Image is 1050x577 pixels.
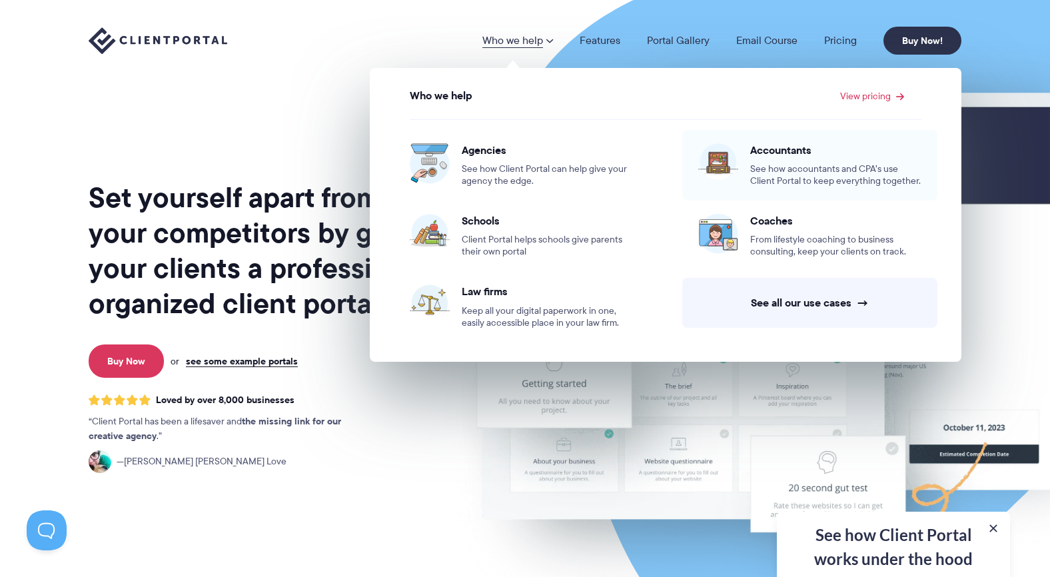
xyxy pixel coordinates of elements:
[840,91,904,101] a: View pricing
[89,414,341,443] strong: the missing link for our creative agency
[750,163,921,187] span: See how accountants and CPA’s use Client Portal to keep everything together.
[186,355,298,367] a: see some example portals
[89,344,164,378] a: Buy Now
[410,90,472,102] span: Who we help
[682,278,937,328] a: See all our use cases
[156,394,294,406] span: Loved by over 8,000 businesses
[750,143,921,157] span: Accountants
[27,510,67,550] iframe: Toggle Customer Support
[117,454,286,469] span: [PERSON_NAME] [PERSON_NAME] Love
[824,35,857,46] a: Pricing
[462,305,633,329] span: Keep all your digital paperwork in one, easily accessible place in your law firm.
[857,296,869,310] span: →
[462,285,633,298] span: Law firms
[580,35,620,46] a: Features
[89,180,438,321] h1: Set yourself apart from your competitors by giving your clients a professional, organized client ...
[482,35,553,46] a: Who we help
[171,355,179,367] span: or
[89,414,368,444] p: Client Portal has been a lifesaver and .
[462,163,633,187] span: See how Client Portal can help give your agency the edge.
[750,214,921,227] span: Coaches
[377,107,954,342] ul: View pricing
[750,234,921,258] span: From lifestyle coaching to business consulting, keep your clients on track.
[647,35,710,46] a: Portal Gallery
[736,35,797,46] a: Email Course
[462,143,633,157] span: Agencies
[462,214,633,227] span: Schools
[462,234,633,258] span: Client Portal helps schools give parents their own portal
[370,68,961,362] ul: Who we help
[883,27,961,55] a: Buy Now!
